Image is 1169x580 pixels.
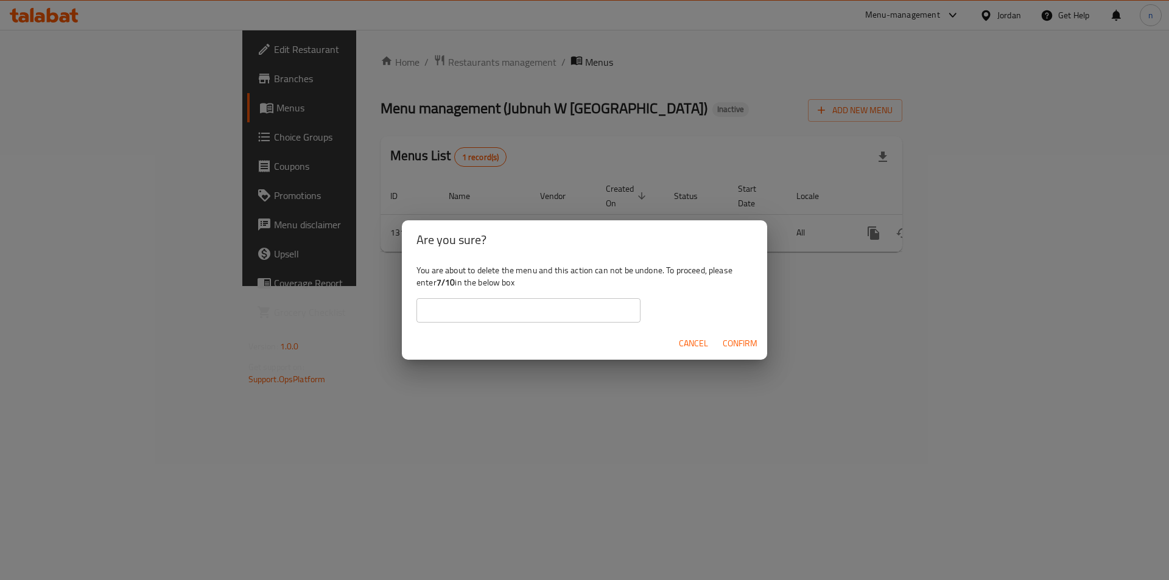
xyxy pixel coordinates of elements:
div: You are about to delete the menu and this action can not be undone. To proceed, please enter in t... [402,259,767,327]
span: Confirm [723,336,757,351]
b: 7/10 [437,274,455,290]
button: Cancel [674,332,713,355]
span: Cancel [679,336,708,351]
button: Confirm [718,332,762,355]
h2: Are you sure? [416,230,753,250]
